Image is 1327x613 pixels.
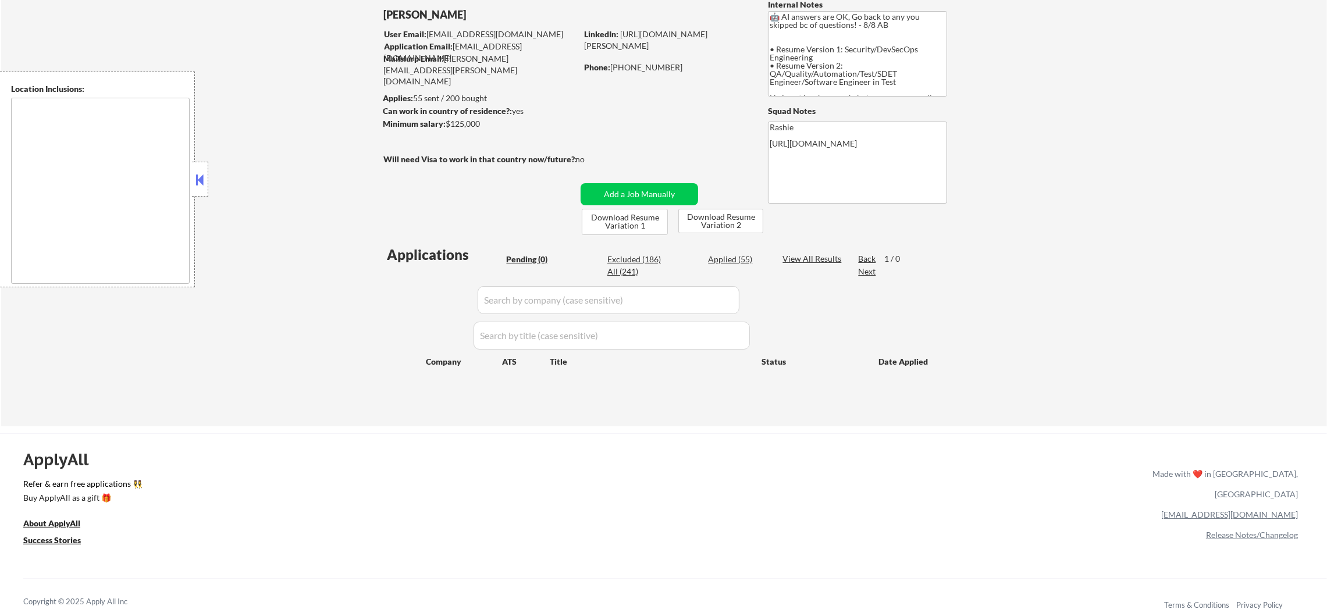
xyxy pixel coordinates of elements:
div: Buy ApplyAll as a gift 🎁 [23,494,140,502]
strong: Can work in country of residence?: [383,106,512,116]
a: Buy ApplyAll as a gift 🎁 [23,492,140,507]
div: Date Applied [878,356,930,368]
div: Excluded (186) [607,254,666,265]
div: [PHONE_NUMBER] [584,62,749,73]
a: Release Notes/Changelog [1206,530,1298,540]
div: Back [858,253,877,265]
div: Title [550,356,750,368]
strong: Applies: [383,93,413,103]
div: 1 / 0 [884,253,911,265]
div: [EMAIL_ADDRESS][DOMAIN_NAME] [384,28,577,40]
a: [EMAIL_ADDRESS][DOMAIN_NAME] [1161,509,1298,519]
a: Refer & earn free applications 👯‍♀️ [23,480,909,492]
input: Search by title (case sensitive) [474,322,750,350]
button: Add a Job Manually [581,183,698,205]
div: Applied (55) [708,254,766,265]
strong: Minimum salary: [383,119,446,129]
button: Download Resume Variation 1 [582,209,668,235]
u: Success Stories [23,535,81,545]
div: Next [858,266,877,277]
div: Applications [387,248,502,262]
div: yes [383,105,573,117]
strong: Mailslurp Email: [383,54,444,63]
div: Pending (0) [506,254,564,265]
div: ATS [502,356,550,368]
a: Terms & Conditions [1164,600,1229,610]
div: no [575,154,609,165]
a: About ApplyAll [23,518,97,532]
strong: Will need Visa to work in that country now/future?: [383,154,577,164]
a: Success Stories [23,534,97,549]
div: Status [762,351,862,372]
strong: Phone: [584,62,610,72]
div: [EMAIL_ADDRESS][DOMAIN_NAME] [384,41,577,63]
div: ApplyAll [23,450,102,469]
div: Copyright © 2025 Apply All Inc [23,596,157,608]
div: Squad Notes [768,105,947,117]
a: [URL][DOMAIN_NAME][PERSON_NAME] [584,29,707,51]
div: [PERSON_NAME][EMAIL_ADDRESS][PERSON_NAME][DOMAIN_NAME] [383,53,577,87]
div: $125,000 [383,118,577,130]
div: 55 sent / 200 bought [383,92,577,104]
a: Privacy Policy [1236,600,1283,610]
strong: Application Email: [384,41,453,51]
div: Company [426,356,502,368]
strong: LinkedIn: [584,29,618,39]
input: Search by company (case sensitive) [478,286,739,314]
button: Download Resume Variation 2 [678,209,763,233]
strong: User Email: [384,29,426,39]
div: [PERSON_NAME] [383,8,622,22]
div: Location Inclusions: [11,83,190,95]
u: About ApplyAll [23,518,80,528]
div: View All Results [782,253,845,265]
div: All (241) [607,266,666,277]
div: Made with ❤️ in [GEOGRAPHIC_DATA], [GEOGRAPHIC_DATA] [1148,464,1298,504]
